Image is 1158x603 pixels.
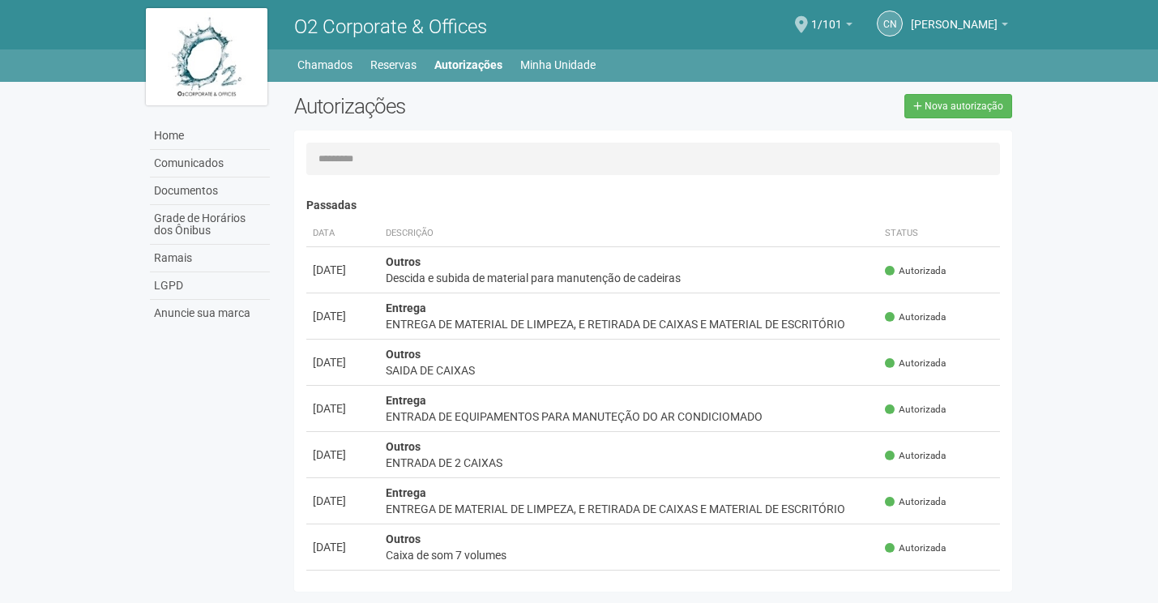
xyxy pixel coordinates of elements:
a: Home [150,122,270,150]
div: ENTREGA DE MATERIAL DE LIMPEZA, E RETIRADA DE CAIXAS E MATERIAL DE ESCRITÓRIO [386,501,873,517]
strong: Entrega [386,486,426,499]
a: Anuncie sua marca [150,300,270,327]
span: Nova autorização [925,100,1003,112]
div: [DATE] [313,308,373,324]
a: LGPD [150,272,270,300]
a: Reservas [370,53,417,76]
div: ENTRADA DE EQUIPAMENTOS PARA MANUTEÇÃO DO AR CONDICIOMADO [386,408,873,425]
div: [DATE] [313,493,373,509]
div: [DATE] [313,447,373,463]
th: Status [878,220,1000,247]
div: Caixa de som 7 volumes [386,547,873,563]
th: Descrição [379,220,879,247]
a: Autorizações [434,53,502,76]
strong: Outros [386,348,421,361]
a: CN [877,11,903,36]
div: [DATE] [313,539,373,555]
strong: Entrega [386,394,426,407]
a: 1/101 [811,20,852,33]
div: Descida e subida de material para manutenção de cadeiras [386,270,873,286]
span: Autorizada [885,310,946,324]
a: Nova autorização [904,94,1012,118]
div: [DATE] [313,354,373,370]
span: Autorizada [885,495,946,509]
div: ENTREGA DE MATERIAL DE LIMPEZA, E RETIRADA DE CAIXAS E MATERIAL DE ESCRITÓRIO [386,316,873,332]
a: Grade de Horários dos Ônibus [150,205,270,245]
span: CELIA NASCIMENTO [911,2,998,31]
span: Autorizada [885,541,946,555]
strong: Outros [386,255,421,268]
div: ENTRADA DE 2 CAIXAS [386,455,873,471]
a: [PERSON_NAME] [911,20,1008,33]
span: Autorizada [885,449,946,463]
span: Autorizada [885,264,946,278]
span: 1/101 [811,2,842,31]
h4: Passadas [306,199,1001,212]
div: [DATE] [313,262,373,278]
th: Data [306,220,379,247]
strong: Outros [386,532,421,545]
a: Minha Unidade [520,53,596,76]
strong: Outros [386,579,421,592]
h2: Autorizações [294,94,641,118]
div: SAIDA DE CAIXAS [386,362,873,378]
span: O2 Corporate & Offices [294,15,487,38]
strong: Entrega [386,301,426,314]
a: Documentos [150,177,270,205]
a: Ramais [150,245,270,272]
span: Autorizada [885,357,946,370]
a: Chamados [297,53,353,76]
div: [DATE] [313,400,373,417]
a: Comunicados [150,150,270,177]
img: logo.jpg [146,8,267,105]
span: Autorizada [885,403,946,417]
strong: Outros [386,440,421,453]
